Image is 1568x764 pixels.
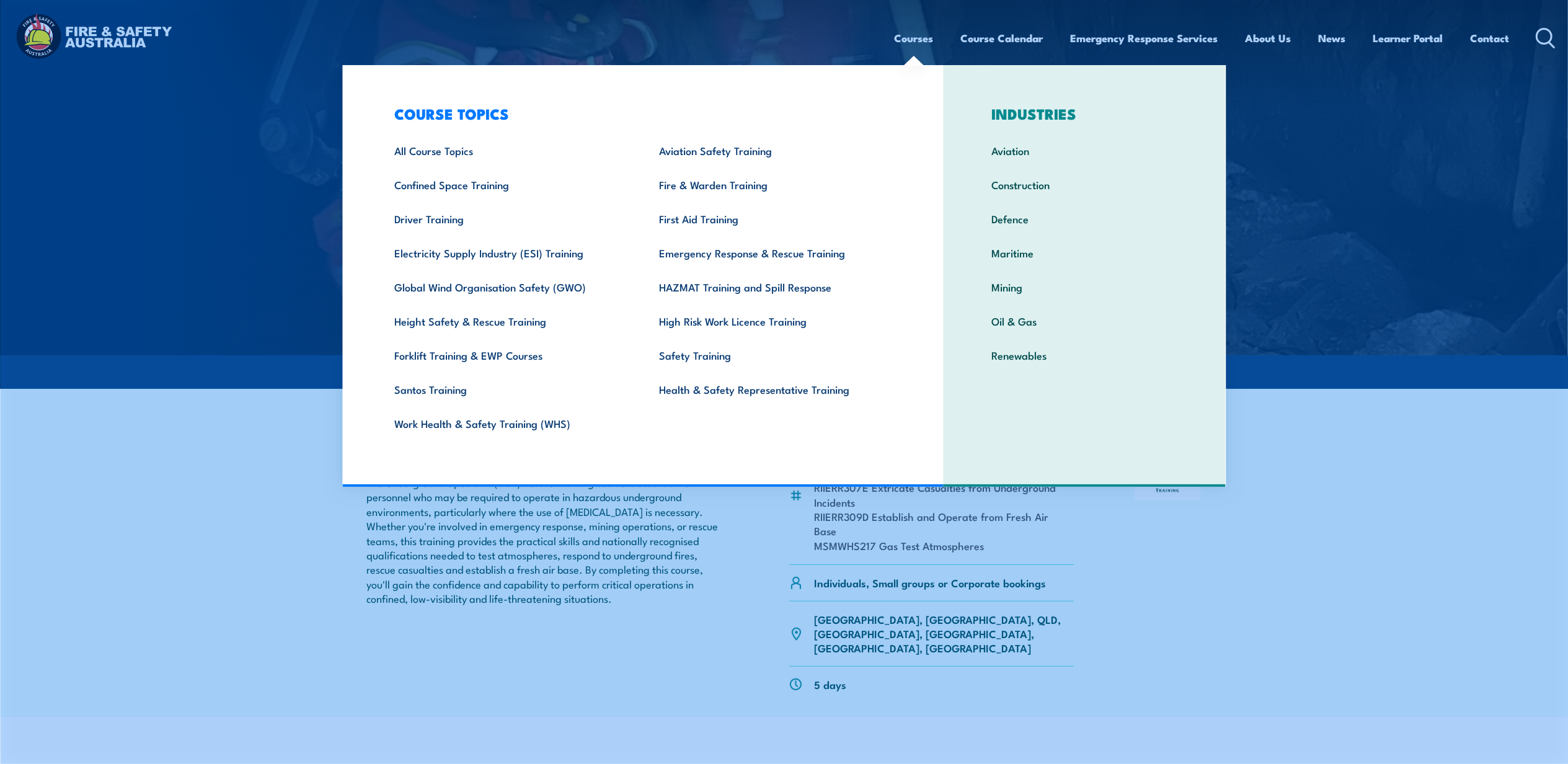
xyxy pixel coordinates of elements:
[815,509,1074,538] li: RIIERR309D Establish and Operate from Fresh Air Base
[895,22,934,55] a: Courses
[375,105,905,122] h3: COURSE TOPICS
[375,202,640,236] a: Driver Training
[640,304,905,338] a: High Risk Work Licence Training
[640,372,905,406] a: Health & Safety Representative Training
[972,167,1197,202] a: Construction
[640,167,905,202] a: Fire & Warden Training
[375,167,640,202] a: Confined Space Training
[375,304,640,338] a: Height Safety & Rescue Training
[961,22,1043,55] a: Course Calendar
[972,202,1197,236] a: Defence
[640,202,905,236] a: First Aid Training
[815,612,1074,655] p: [GEOGRAPHIC_DATA], [GEOGRAPHIC_DATA], QLD, [GEOGRAPHIC_DATA], [GEOGRAPHIC_DATA], [GEOGRAPHIC_DATA...
[375,236,640,270] a: Electricity Supply Industry (ESI) Training
[640,133,905,167] a: Aviation Safety Training
[1471,22,1510,55] a: Contact
[815,677,847,691] p: 5 days
[972,133,1197,167] a: Aviation
[1319,22,1346,55] a: News
[1246,22,1291,55] a: About Us
[972,236,1197,270] a: Maritime
[640,236,905,270] a: Emergency Response & Rescue Training
[640,338,905,372] a: Safety Training
[1373,22,1443,55] a: Learner Portal
[367,475,729,606] p: The Underground Specialist (BG4) Rescue Training course is essential for personnel who may be req...
[375,338,640,372] a: Forklift Training & EWP Courses
[375,372,640,406] a: Santos Training
[972,304,1197,338] a: Oil & Gas
[375,270,640,304] a: Global Wind Organisation Safety (GWO)
[972,338,1197,372] a: Renewables
[815,538,1074,553] li: MSMWHS217 Gas Test Atmospheres
[972,270,1197,304] a: Mining
[815,575,1047,590] p: Individuals, Small groups or Corporate bookings
[1071,22,1218,55] a: Emergency Response Services
[375,406,640,440] a: Work Health & Safety Training (WHS)
[972,105,1197,122] h3: INDUSTRIES
[815,480,1074,509] li: RIIERR307E Extricate Casualties from Underground Incidents
[375,133,640,167] a: All Course Topics
[640,270,905,304] a: HAZMAT Training and Spill Response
